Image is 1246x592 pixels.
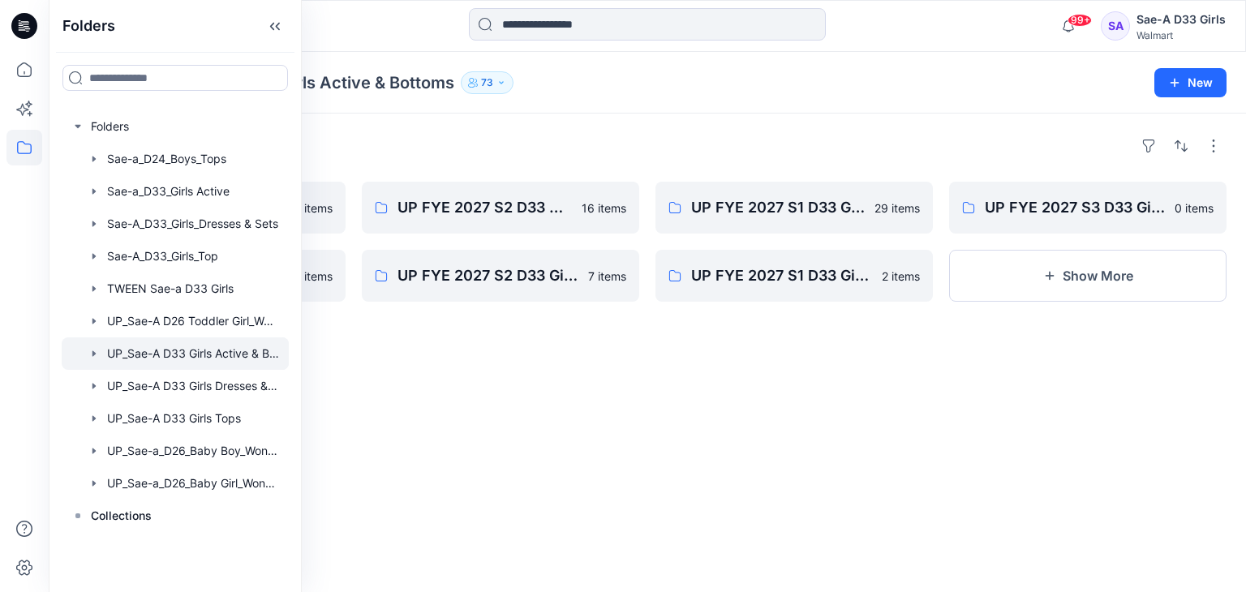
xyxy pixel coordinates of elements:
p: UP FYE 2027 S1 D33 Girls Active Sae-A [691,196,865,219]
a: UP FYE 2027 S2 D33 Girls Bottoms Sae-A7 items [362,250,639,302]
a: UP FYE 2027 S1 D33 Girls Active Sae-A29 items [655,182,933,234]
div: Sae-A D33 Girls [1136,10,1226,29]
a: UP FYE 2027 S3 D33 Girls Bottoms Sae-A0 items [949,182,1227,234]
button: Show More [949,250,1227,302]
p: UP_Sae-A D33 Girls Active & Bottoms [161,71,454,94]
p: 73 [481,74,493,92]
p: 0 items [294,268,333,285]
p: UP FYE 2027 S1 D33 Girls Bottoms Sae-A [691,264,872,287]
p: 2 items [882,268,920,285]
a: UP FYE 2027 S1 D33 Girls Bottoms Sae-A2 items [655,250,933,302]
p: 15 items [288,199,333,217]
p: 0 items [1175,199,1214,217]
p: UP FYE 2027 S2 D33 Girls Bottoms Sae-A [397,264,578,287]
p: Collections [91,506,152,526]
p: 7 items [588,268,626,285]
a: UP FYE 2027 S2 D33 Girls Active Sae-A16 items [362,182,639,234]
p: UP FYE 2027 S2 D33 Girls Active Sae-A [397,196,572,219]
div: SA [1101,11,1130,41]
div: Walmart [1136,29,1226,41]
p: UP FYE 2027 S3 D33 Girls Bottoms Sae-A [985,196,1165,219]
button: 73 [461,71,513,94]
button: New [1154,68,1227,97]
p: 16 items [582,199,626,217]
p: 29 items [874,199,920,217]
span: 99+ [1068,14,1092,27]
